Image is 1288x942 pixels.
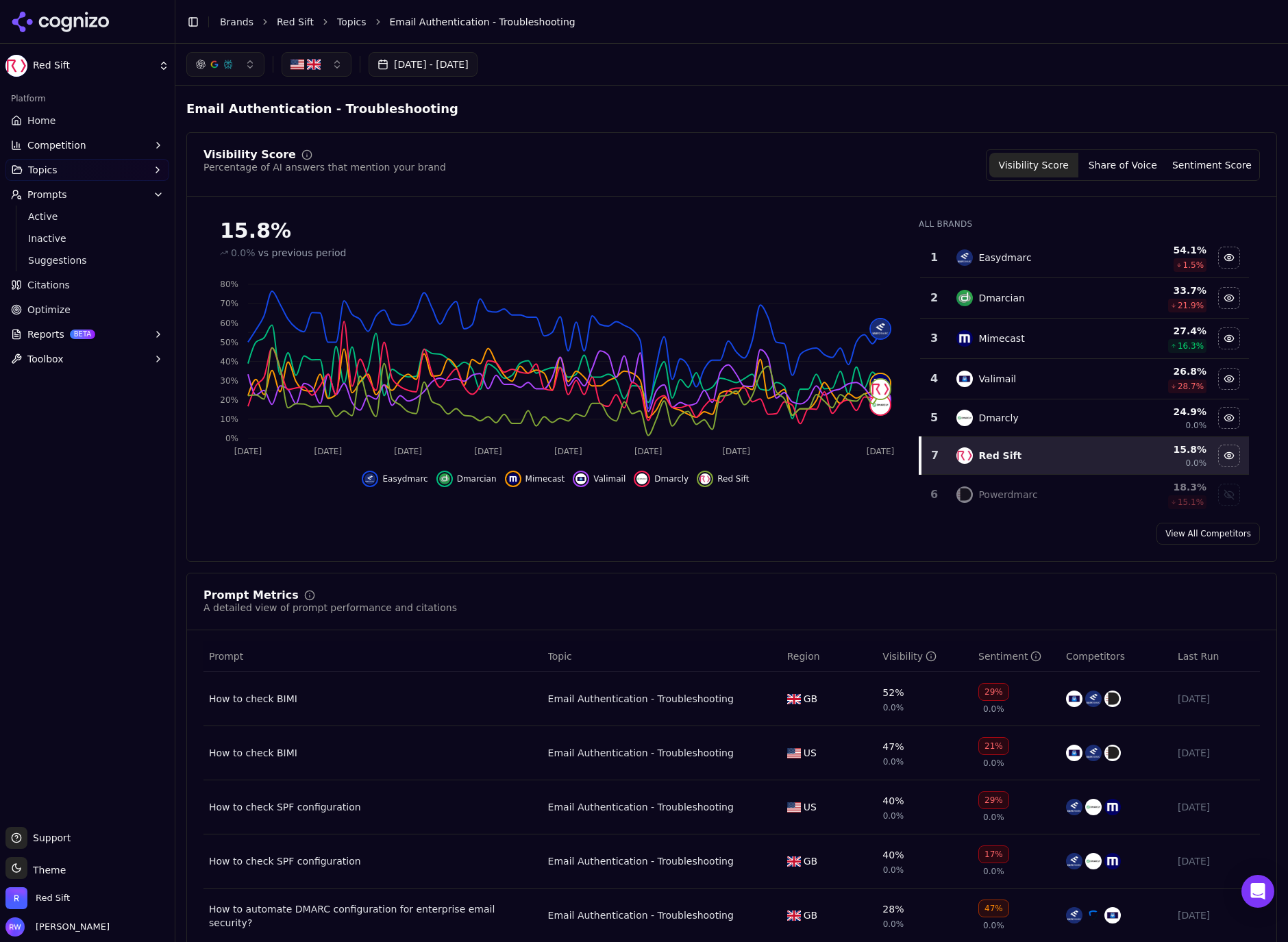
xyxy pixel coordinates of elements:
img: easydmarc [1085,691,1102,707]
div: [DATE] [1178,746,1254,760]
img: mimecast [1104,853,1121,869]
button: Toolbox [5,348,169,370]
div: 5 [926,410,943,426]
a: How to check SPF configuration [209,800,537,814]
tspan: [DATE] [234,447,262,456]
span: 0.0% [883,865,904,876]
button: Hide easydmarc data [1218,247,1240,269]
span: Dmarcly [654,473,689,484]
img: dmarcly [1085,853,1102,869]
span: US [804,746,817,760]
div: Powerdmarc [978,488,1037,501]
span: Support [27,831,71,845]
span: GB [804,854,817,868]
button: Competition [5,134,169,156]
span: Valimail [593,473,626,484]
tspan: [DATE] [394,447,422,456]
th: Last Run [1172,641,1260,672]
tspan: 60% [220,319,238,328]
tr: 2dmarcianDmarcian33.7%21.9%Hide dmarcian data [920,278,1249,319]
span: 1.5 % [1183,260,1204,271]
tspan: [DATE] [722,447,750,456]
span: Citations [27,278,70,292]
div: 40% [882,848,904,862]
button: Hide red sift data [1218,445,1240,467]
span: Region [787,649,820,663]
div: 40% [882,794,904,808]
img: mimecast [871,374,890,393]
span: 21.9 % [1178,300,1204,311]
img: Rebecca Warren [5,917,25,937]
img: valimail [1104,907,1121,924]
tr: 4valimailValimail26.8%28.7%Hide valimail data [920,359,1249,399]
tspan: [DATE] [634,447,662,456]
img: dmarcly [1085,799,1102,815]
button: Hide valimail data [573,471,626,487]
span: 0.0% [1186,420,1207,431]
span: 0.0% [983,758,1004,769]
img: valimail [1066,745,1082,761]
div: Email Authentication - Troubleshooting [548,908,734,922]
a: Optimize [5,299,169,321]
tspan: 20% [220,395,238,405]
img: GB flag [787,910,801,921]
span: Email Authentication - Troubleshooting [186,99,458,119]
div: All Brands [919,219,1249,230]
div: [DATE] [1178,854,1254,868]
div: 47% [978,900,1009,917]
button: ReportsBETA [5,323,169,345]
tr: 1easydmarcEasydmarc54.1%1.5%Hide easydmarc data [920,238,1249,278]
div: [DATE] [1178,692,1254,706]
th: brandMentionRate [877,641,973,672]
a: How to check BIMI [209,692,537,706]
div: Red Sift [978,449,1021,462]
div: 24.9 % [1122,405,1206,419]
tspan: 80% [220,280,238,289]
a: Brands [220,16,253,27]
a: Red Sift [277,15,314,29]
div: 1 [926,249,943,266]
div: 47% [882,740,904,754]
span: 15.1 % [1178,497,1204,508]
img: dmarcly [636,473,647,484]
a: Topics [337,15,367,29]
tspan: [DATE] [867,447,895,456]
span: 28.7 % [1178,381,1204,392]
div: 26.8 % [1122,364,1206,378]
tspan: 50% [220,338,238,347]
span: Red Sift [36,892,70,904]
button: Open organization switcher [5,887,70,909]
span: 0.0% [883,919,904,930]
div: Mimecast [978,332,1024,345]
a: Email Authentication - Troubleshooting [548,800,734,814]
img: United Kingdom [307,58,321,71]
img: valimail [956,371,973,387]
div: 15.8% [220,219,891,243]
span: Prompts [27,188,67,201]
tspan: 70% [220,299,238,308]
div: [DATE] [1178,908,1254,922]
div: 3 [926,330,943,347]
a: Email Authentication - Troubleshooting [548,692,734,706]
div: 54.1 % [1122,243,1206,257]
tspan: [DATE] [314,447,343,456]
div: A detailed view of prompt performance and citations [203,601,457,615]
div: Visibility Score [203,149,296,160]
button: Hide red sift data [697,471,749,487]
img: red sift [956,447,973,464]
button: Sentiment Score [1167,153,1256,177]
div: 33.7 % [1122,284,1206,297]
div: 52% [882,686,904,699]
span: Competitors [1066,649,1125,663]
span: Toolbox [27,352,64,366]
button: Show powerdmarc data [1218,484,1240,506]
div: Prompt Metrics [203,590,299,601]
img: mimecast [956,330,973,347]
a: Active [23,207,153,226]
img: red sift [699,473,710,484]
span: 0.0% [231,246,256,260]
div: Percentage of AI answers that mention your brand [203,160,446,174]
img: easydmarc [956,249,973,266]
